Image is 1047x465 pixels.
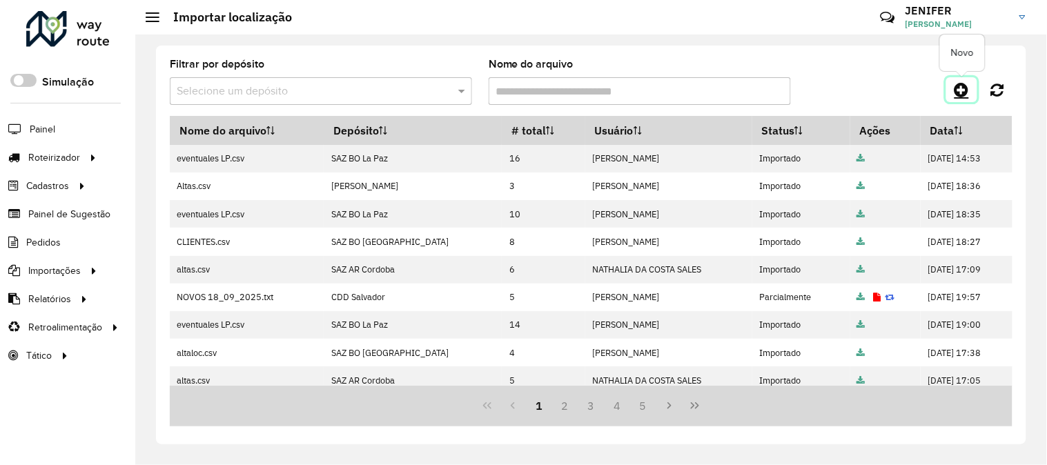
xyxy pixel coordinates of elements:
td: [PERSON_NAME] [585,339,752,366]
h3: JENIFER [906,4,1009,17]
td: [DATE] 14:53 [921,145,1012,172]
td: SAZ AR Cordoba [324,256,502,284]
td: CDD Salvador [324,284,502,311]
td: [DATE] 18:35 [921,200,1012,228]
div: Novo [940,34,985,71]
span: Relatórios [28,292,71,306]
td: NOVOS 18_09_2025.txt [170,284,324,311]
label: Nome do arquivo [489,56,574,72]
td: SAZ BO [GEOGRAPHIC_DATA] [324,228,502,255]
td: Importado [752,339,850,366]
span: Pedidos [26,235,61,250]
td: Parcialmente [752,284,850,311]
button: 4 [604,393,630,419]
label: Filtrar por depósito [170,56,264,72]
a: Arquivo completo [857,152,865,164]
td: eventuales LP.csv [170,200,324,228]
td: [PERSON_NAME] [585,200,752,228]
td: 8 [502,228,585,255]
td: 4 [502,339,585,366]
a: Arquivo completo [857,236,865,248]
a: Reimportar [885,291,895,303]
td: [DATE] 18:27 [921,228,1012,255]
a: Contato Rápido [872,3,902,32]
td: [DATE] 17:09 [921,256,1012,284]
td: Importado [752,145,850,172]
td: [DATE] 19:57 [921,284,1012,311]
span: Roteirizador [28,150,80,165]
td: 5 [502,284,585,311]
span: [PERSON_NAME] [906,18,1009,30]
td: [DATE] 19:00 [921,311,1012,339]
td: 10 [502,200,585,228]
th: Depósito [324,116,502,145]
span: Painel de Sugestão [28,207,110,221]
a: Arquivo completo [857,264,865,275]
h2: Importar localização [159,10,292,25]
td: NATHALIA DA COSTA SALES [585,256,752,284]
td: Altas.csv [170,172,324,200]
a: Exibir log de erros [874,291,881,303]
button: 5 [630,393,656,419]
a: Arquivo completo [857,291,865,303]
td: [PERSON_NAME] [585,145,752,172]
td: [PERSON_NAME] [585,228,752,255]
th: Status [752,116,850,145]
th: # total [502,116,585,145]
td: altas.csv [170,256,324,284]
td: [PERSON_NAME] [585,172,752,200]
td: SAZ BO [GEOGRAPHIC_DATA] [324,339,502,366]
a: Arquivo completo [857,347,865,359]
td: [DATE] 18:36 [921,172,1012,200]
td: SAZ AR Cordoba [324,366,502,394]
span: Cadastros [26,179,69,193]
button: 3 [578,393,605,419]
td: Importado [752,256,850,284]
th: Usuário [585,116,752,145]
td: [PERSON_NAME] [585,284,752,311]
td: 16 [502,145,585,172]
td: 6 [502,256,585,284]
td: SAZ BO La Paz [324,311,502,339]
label: Simulação [42,74,94,90]
button: 1 [526,393,552,419]
a: Arquivo completo [857,208,865,220]
td: [PERSON_NAME] [585,311,752,339]
td: eventuales LP.csv [170,311,324,339]
td: altaloc.csv [170,339,324,366]
a: Arquivo completo [857,319,865,330]
td: Importado [752,366,850,394]
th: Ações [850,116,921,145]
td: Importado [752,311,850,339]
span: Tático [26,348,52,363]
td: eventuales LP.csv [170,145,324,172]
td: Importado [752,172,850,200]
td: [PERSON_NAME] [324,172,502,200]
td: SAZ BO La Paz [324,145,502,172]
td: 5 [502,366,585,394]
td: altas.csv [170,366,324,394]
td: [DATE] 17:05 [921,366,1012,394]
td: SAZ BO La Paz [324,200,502,228]
button: Next Page [656,393,683,419]
a: Arquivo completo [857,180,865,192]
span: Retroalimentação [28,320,102,335]
td: 14 [502,311,585,339]
span: Importações [28,264,81,278]
td: Importado [752,228,850,255]
a: Arquivo completo [857,375,865,386]
button: 2 [552,393,578,419]
span: Painel [30,122,55,137]
td: [DATE] 17:38 [921,339,1012,366]
th: Nome do arquivo [170,116,324,145]
th: Data [921,116,1012,145]
td: NATHALIA DA COSTA SALES [585,366,752,394]
td: 3 [502,172,585,200]
td: Importado [752,200,850,228]
td: CLIENTES.csv [170,228,324,255]
button: Last Page [682,393,708,419]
